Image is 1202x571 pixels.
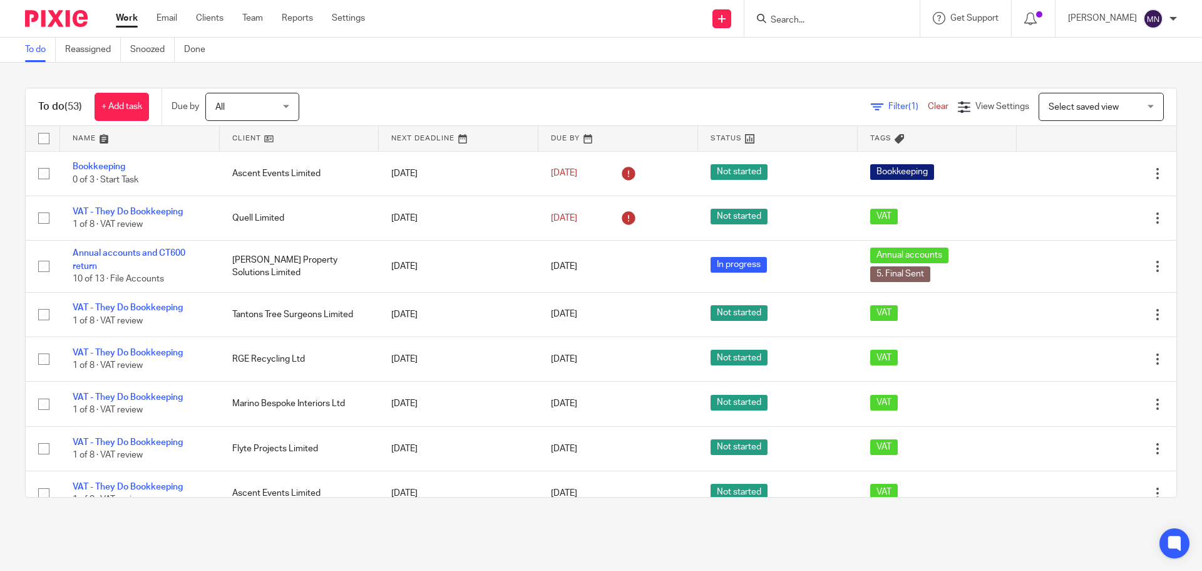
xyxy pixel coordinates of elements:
a: Clear [928,102,948,111]
span: View Settings [975,102,1029,111]
td: [PERSON_NAME] Property Solutions Limited [220,241,379,292]
p: [PERSON_NAME] [1068,12,1137,24]
span: 5. Final Sent [870,266,930,282]
a: VAT - They Do Bookkeeping [73,303,183,312]
td: [DATE] [379,151,538,196]
span: Get Support [950,14,999,23]
td: [DATE] [379,471,538,516]
a: VAT - They Do Bookkeeping [73,483,183,491]
a: Clients [196,12,223,24]
img: Pixie [25,10,88,27]
td: Marino Bespoke Interiors Ltd [220,382,379,426]
span: [DATE] [551,262,577,271]
span: Not started [711,484,768,500]
td: Tantons Tree Surgeons Limited [220,292,379,337]
span: Not started [711,209,768,224]
span: Not started [711,350,768,365]
span: [DATE] [551,355,577,364]
span: 10 of 13 · File Accounts [73,275,164,283]
a: VAT - They Do Bookkeeping [73,393,183,402]
span: Not started [711,439,768,455]
a: Reports [282,12,313,24]
span: (1) [908,102,918,111]
span: VAT [870,350,898,365]
span: Select saved view [1049,103,1119,112]
span: VAT [870,439,898,455]
span: VAT [870,484,898,500]
a: VAT - They Do Bookkeeping [73,438,183,447]
td: RGE Recycling Ltd [220,337,379,381]
a: Snoozed [130,38,175,62]
span: 1 of 8 · VAT review [73,220,143,229]
span: [DATE] [551,310,577,319]
span: Not started [711,395,768,411]
span: [DATE] [551,169,577,178]
span: VAT [870,209,898,224]
span: [DATE] [551,489,577,498]
span: Filter [888,102,928,111]
td: [DATE] [379,241,538,292]
td: Ascent Events Limited [220,471,379,516]
span: [DATE] [551,444,577,453]
p: Due by [172,100,199,113]
a: Annual accounts and CT600 return [73,249,185,270]
span: Tags [870,135,891,142]
img: svg%3E [1143,9,1163,29]
span: Not started [711,164,768,180]
span: In progress [711,257,767,273]
a: Reassigned [65,38,121,62]
td: Flyte Projects Limited [220,426,379,471]
a: Bookkeeping [73,162,125,171]
a: Team [242,12,263,24]
span: 0 of 3 · Start Task [73,175,138,184]
h1: To do [38,100,82,113]
a: VAT - They Do Bookkeeping [73,348,183,357]
a: To do [25,38,56,62]
span: 1 of 8 · VAT review [73,406,143,415]
td: [DATE] [379,292,538,337]
a: Email [157,12,177,24]
a: + Add task [95,93,149,121]
span: Annual accounts [870,248,948,263]
span: (53) [64,102,82,112]
span: All [215,103,225,112]
span: Bookkeeping [870,164,934,180]
a: Work [116,12,138,24]
td: [DATE] [379,426,538,471]
span: [DATE] [551,214,577,223]
td: Quell Limited [220,196,379,240]
span: VAT [870,395,898,411]
td: [DATE] [379,382,538,426]
span: 1 of 8 · VAT review [73,496,143,505]
a: Settings [332,12,365,24]
span: 1 of 8 · VAT review [73,451,143,459]
a: Done [184,38,215,62]
input: Search [769,15,882,26]
span: Not started [711,305,768,321]
span: [DATE] [551,400,577,409]
a: VAT - They Do Bookkeeping [73,207,183,216]
span: 1 of 8 · VAT review [73,361,143,370]
td: [DATE] [379,196,538,240]
td: [DATE] [379,337,538,381]
td: Ascent Events Limited [220,151,379,196]
span: 1 of 8 · VAT review [73,317,143,325]
span: VAT [870,305,898,321]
